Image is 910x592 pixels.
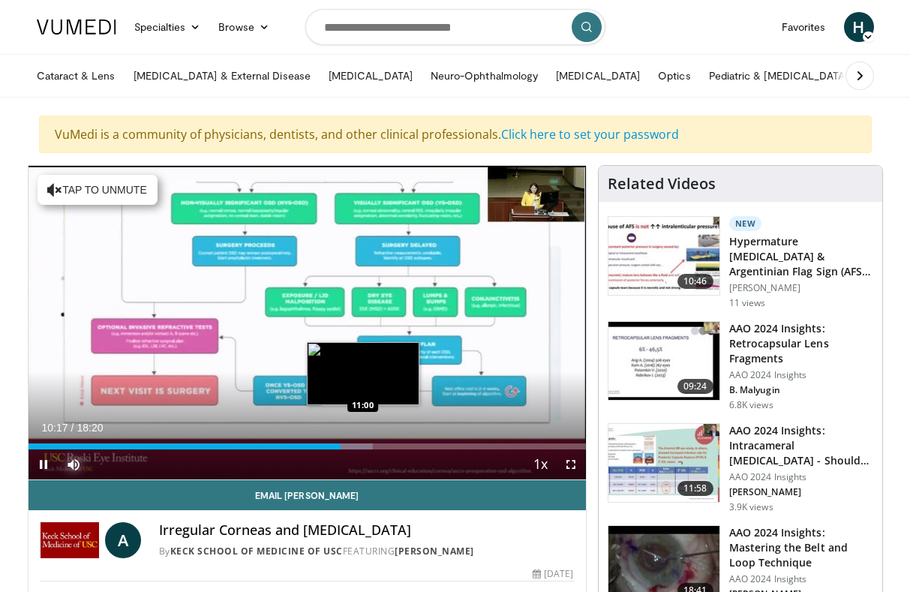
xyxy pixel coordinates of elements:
[729,321,873,366] h3: AAO 2024 Insights: Retrocapsular Lens Fragments
[41,522,99,558] img: Keck School of Medicine of USC
[556,449,586,479] button: Fullscreen
[608,322,719,400] img: 01f52a5c-6a53-4eb2-8a1d-dad0d168ea80.150x105_q85_crop-smart_upscale.jpg
[209,12,278,42] a: Browse
[170,545,343,557] a: Keck School of Medicine of USC
[105,522,141,558] a: A
[729,471,873,483] p: AAO 2024 Insights
[677,379,713,394] span: 09:24
[501,126,679,143] a: Click here to set your password
[608,424,719,502] img: de733f49-b136-4bdc-9e00-4021288efeb7.150x105_q85_crop-smart_upscale.jpg
[159,545,574,558] div: By FEATURING
[729,216,762,231] p: New
[547,61,649,91] a: [MEDICAL_DATA]
[729,501,773,513] p: 3.9K views
[305,9,605,45] input: Search topics, interventions
[125,61,320,91] a: [MEDICAL_DATA] & External Disease
[422,61,547,91] a: Neuro-Ophthalmology
[729,486,873,498] p: [PERSON_NAME]
[28,61,125,91] a: Cataract & Lens
[29,480,586,510] a: Email [PERSON_NAME]
[729,399,773,411] p: 6.8K views
[729,573,873,585] p: AAO 2024 Insights
[29,443,586,449] div: Progress Bar
[608,175,716,193] h4: Related Videos
[37,20,116,35] img: VuMedi Logo
[533,567,573,581] div: [DATE]
[59,449,89,479] button: Mute
[608,217,719,295] img: 40c8dcf9-ac14-45af-8571-bda4a5b229bd.150x105_q85_crop-smart_upscale.jpg
[29,449,59,479] button: Pause
[608,216,873,309] a: 10:46 New Hypermature [MEDICAL_DATA] & Argentinian Flag Sign (AFS): Reassessing How… [PERSON_NAME...
[39,116,872,153] div: VuMedi is a community of physicians, dentists, and other clinical professionals.
[729,282,873,294] p: [PERSON_NAME]
[700,61,857,91] a: Pediatric & [MEDICAL_DATA]
[844,12,874,42] a: H
[729,234,873,279] h3: Hypermature [MEDICAL_DATA] & Argentinian Flag Sign (AFS): Reassessing How…
[729,384,873,396] p: B. Malyugin
[729,369,873,381] p: AAO 2024 Insights
[729,297,766,309] p: 11 views
[649,61,699,91] a: Optics
[71,422,74,434] span: /
[608,321,873,411] a: 09:24 AAO 2024 Insights: Retrocapsular Lens Fragments AAO 2024 Insights B. Malyugin 6.8K views
[677,274,713,289] span: 10:46
[320,61,422,91] a: [MEDICAL_DATA]
[125,12,210,42] a: Specialties
[729,423,873,468] h3: AAO 2024 Insights: Intracameral [MEDICAL_DATA] - Should We Dilute It? …
[395,545,474,557] a: [PERSON_NAME]
[42,422,68,434] span: 10:17
[677,481,713,496] span: 11:58
[77,422,103,434] span: 18:20
[38,175,158,205] button: Tap to unmute
[773,12,835,42] a: Favorites
[526,449,556,479] button: Playback Rate
[159,522,574,539] h4: Irregular Corneas and [MEDICAL_DATA]
[307,342,419,405] img: image.jpeg
[608,423,873,513] a: 11:58 AAO 2024 Insights: Intracameral [MEDICAL_DATA] - Should We Dilute It? … AAO 2024 Insights [...
[729,525,873,570] h3: AAO 2024 Insights: Mastering the Belt and Loop Technique
[29,166,586,480] video-js: Video Player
